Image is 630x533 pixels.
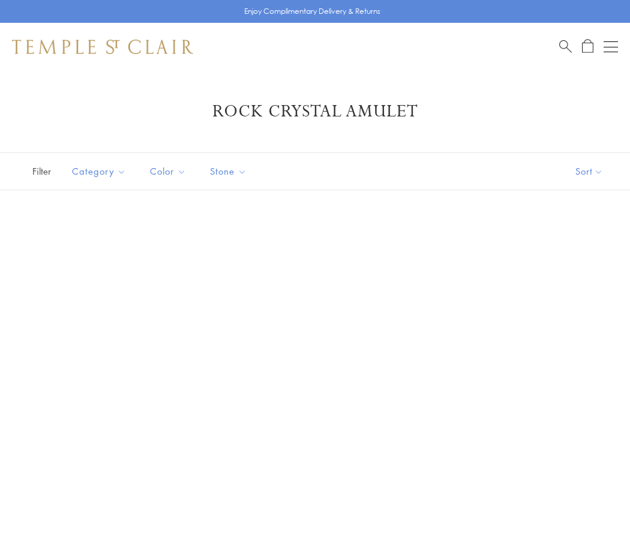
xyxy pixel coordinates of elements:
[604,40,618,54] button: Open navigation
[548,153,630,190] button: Show sort by
[141,158,195,185] button: Color
[582,39,593,54] a: Open Shopping Bag
[244,5,380,17] p: Enjoy Complimentary Delivery & Returns
[204,164,256,179] span: Stone
[66,164,135,179] span: Category
[201,158,256,185] button: Stone
[12,40,193,54] img: Temple St. Clair
[559,39,572,54] a: Search
[63,158,135,185] button: Category
[30,101,600,122] h1: Rock Crystal Amulet
[144,164,195,179] span: Color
